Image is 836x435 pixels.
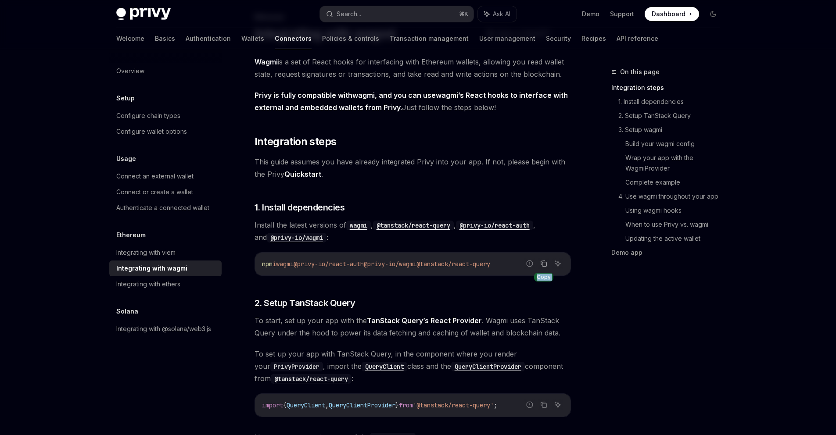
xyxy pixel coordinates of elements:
a: Transaction management [390,28,469,49]
h5: Setup [116,93,135,103]
button: Copy the contents from the code block [538,399,549,410]
code: @tanstack/react-query [271,374,352,384]
a: Policies & controls [322,28,379,49]
button: Ask AI [552,258,563,269]
span: On this page [620,67,660,77]
div: Authenticate a connected wallet [116,203,209,213]
a: Connectors [275,28,312,49]
a: Support [610,10,634,18]
span: } [395,401,399,409]
strong: Privy is fully compatible with , and you can use ’s React hooks to interface with external and em... [255,91,568,112]
span: , [325,401,329,409]
div: Integrating with @solana/web3.js [116,324,211,334]
span: npm [262,260,273,268]
a: Connect an external wallet [109,168,222,184]
a: Recipes [581,28,606,49]
a: Security [546,28,571,49]
a: TanStack Query’s React Provider [367,316,482,325]
button: Search...⌘K [320,6,474,22]
a: @privy-io/react-auth [456,221,533,229]
a: Configure chain types [109,108,222,124]
span: This guide assumes you have already integrated Privy into your app. If not, please begin with the... [255,156,571,180]
a: Integration steps [611,81,727,95]
a: Integrating with viem [109,245,222,260]
div: Configure chain types [116,111,180,121]
a: User management [479,28,535,49]
a: When to use Privy vs. wagmi [625,217,727,232]
span: QueryClientProvider [329,401,395,409]
span: is a set of React hooks for interfacing with Ethereum wallets, allowing you read wallet state, re... [255,56,571,80]
div: Configure wallet options [116,126,187,137]
code: QueryClientProvider [451,362,525,371]
span: Dashboard [652,10,685,18]
div: Connect an external wallet [116,171,194,182]
div: Integrating with wagmi [116,263,187,274]
div: Connect or create a wallet [116,187,193,197]
button: Ask AI [552,399,563,410]
span: @privy-io/wagmi [364,260,416,268]
a: wagmi [352,91,375,100]
a: QueryClient [362,362,407,371]
span: Install the latest versions of , , , and : [255,219,571,243]
a: Welcome [116,28,144,49]
h5: Ethereum [116,230,146,240]
div: Integrating with viem [116,247,176,258]
span: Just follow the steps below! [255,89,571,114]
code: PrivyProvider [270,362,323,371]
button: Report incorrect code [524,399,535,410]
a: Integrating with ethers [109,276,222,292]
a: Using wagmi hooks [625,203,727,217]
img: dark logo [116,8,171,20]
div: Integrating with ethers [116,279,180,289]
a: Authentication [186,28,231,49]
span: 2. Setup TanStack Query [255,297,355,309]
a: Authenticate a connected wallet [109,200,222,216]
a: Complete example [625,175,727,189]
span: from [399,401,413,409]
span: Integration steps [255,135,337,149]
a: wagmi [436,91,458,100]
button: Copy the contents from the code block [538,258,549,269]
a: Quickstart [284,170,321,179]
button: Toggle dark mode [706,7,720,21]
code: @tanstack/react-query [373,221,454,230]
a: Overview [109,63,222,79]
code: @privy-io/wagmi [267,233,327,242]
a: QueryClientProvider [451,362,525,371]
span: Ask AI [493,10,510,18]
code: wagmi [346,221,371,230]
a: @tanstack/react-query [271,374,352,383]
span: @privy-io/react-auth [294,260,364,268]
span: 1. Install dependencies [255,201,345,214]
a: @privy-io/wagmi [267,233,327,242]
span: ; [494,401,497,409]
a: Basics [155,28,175,49]
a: 1. Install dependencies [618,95,727,109]
a: Configure wallet options [109,124,222,139]
div: Overview [116,66,144,76]
h5: Usage [116,153,136,164]
a: Integrating with wagmi [109,260,222,276]
a: wagmi [346,221,371,229]
span: wagmi [276,260,294,268]
a: @tanstack/react-query [373,221,454,229]
a: Wagmi [255,57,278,67]
a: Dashboard [645,7,699,21]
button: Report incorrect code [524,258,535,269]
span: { [283,401,287,409]
a: Updating the active wallet [625,232,727,246]
a: 4. Use wagmi throughout your app [618,189,727,203]
code: QueryClient [362,362,407,371]
button: Ask AI [478,6,517,22]
span: ⌘ K [459,11,468,18]
a: 3. Setup wagmi [618,123,727,137]
div: Search... [337,9,361,19]
a: 2. Setup TanStack Query [618,109,727,123]
span: i [273,260,276,268]
span: To set up your app with TanStack Query, in the component where you render your , import the class... [255,348,571,385]
a: Build your wagmi config [625,137,727,151]
a: Integrating with @solana/web3.js [109,321,222,337]
span: QueryClient [287,401,325,409]
span: import [262,401,283,409]
span: '@tanstack/react-query' [413,401,494,409]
